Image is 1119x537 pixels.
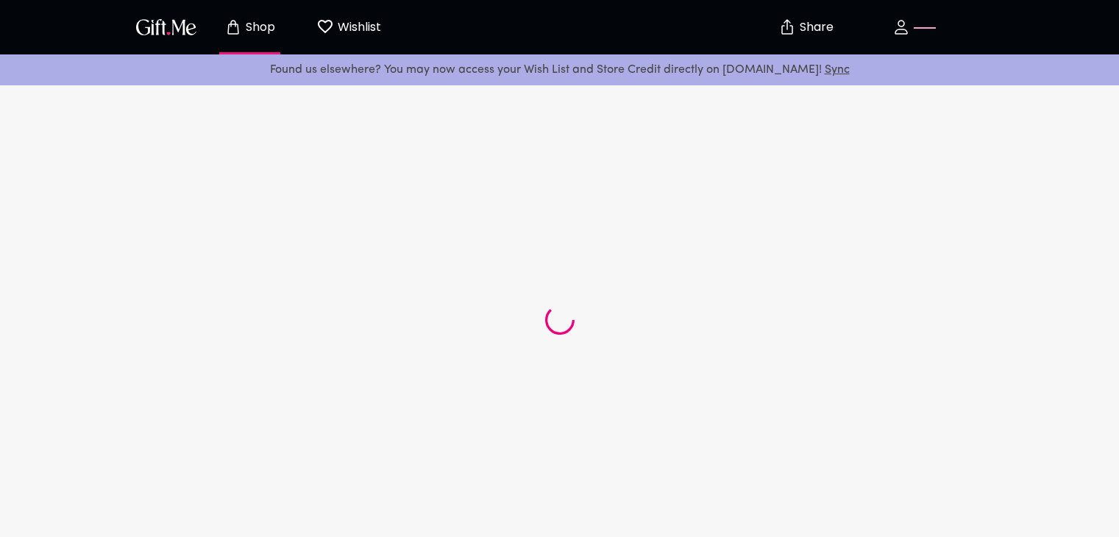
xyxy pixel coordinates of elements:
button: GiftMe Logo [132,18,201,36]
button: Wishlist page [308,4,389,51]
button: Share [781,1,832,53]
button: Store page [210,4,291,51]
a: Sync [825,64,850,76]
img: secure [778,18,796,36]
img: GiftMe Logo [133,16,199,38]
p: Found us elsewhere? You may now access your Wish List and Store Credit directly on [DOMAIN_NAME]! [12,60,1107,79]
p: Wishlist [334,18,381,37]
p: Shop [242,21,275,34]
p: Share [796,21,834,34]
